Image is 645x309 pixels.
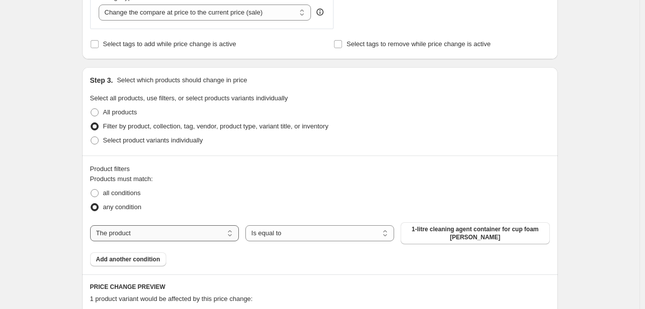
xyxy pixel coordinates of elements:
span: all conditions [103,189,141,197]
span: Filter by product, collection, tag, vendor, product type, variant title, or inventory [103,122,329,130]
p: Select which products should change in price [117,75,247,85]
h2: Step 3. [90,75,113,85]
button: 1-litre cleaning agent container for cup foam lance [401,222,549,244]
span: Select product variants individually [103,136,203,144]
span: Select tags to add while price change is active [103,40,236,48]
span: All products [103,108,137,116]
div: Product filters [90,164,550,174]
span: Products must match: [90,175,153,183]
div: help [315,7,325,17]
span: Add another condition [96,255,160,263]
span: Select tags to remove while price change is active [347,40,491,48]
span: 1-litre cleaning agent container for cup foam [PERSON_NAME] [407,225,543,241]
h6: PRICE CHANGE PREVIEW [90,283,550,291]
span: any condition [103,203,142,211]
button: Add another condition [90,252,166,266]
span: 1 product variant would be affected by this price change: [90,295,253,302]
span: Select all products, use filters, or select products variants individually [90,94,288,102]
